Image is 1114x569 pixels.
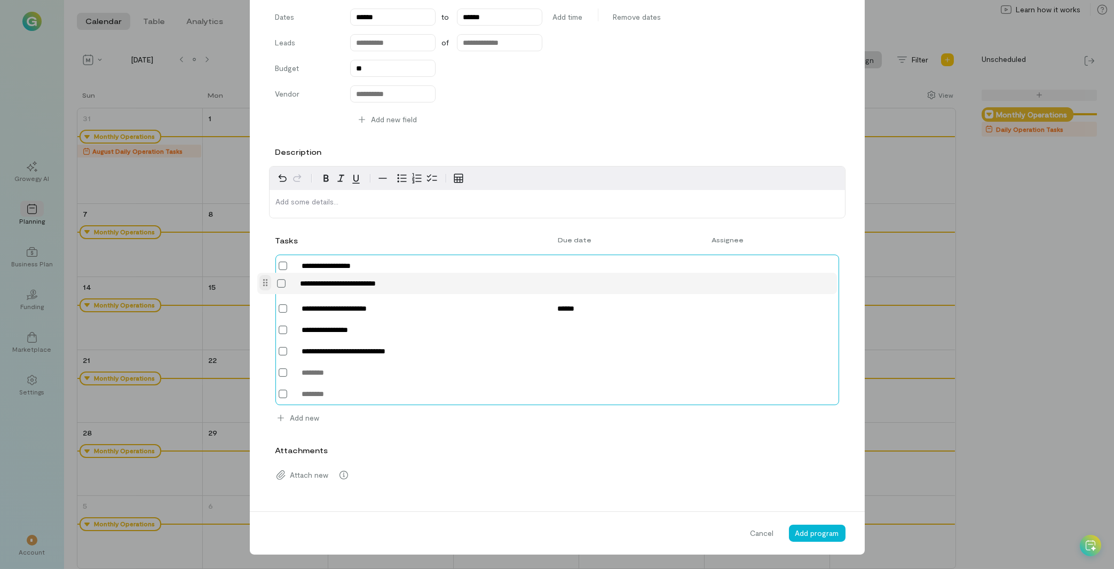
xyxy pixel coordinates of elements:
[275,147,322,157] label: Description
[269,464,846,486] div: Attach new
[290,470,329,480] span: Attach new
[394,171,409,186] button: Bulleted list
[442,37,449,48] span: of
[270,190,845,218] div: editable markdown
[705,235,807,244] div: Assignee
[275,235,296,246] div: Tasks
[349,171,364,186] button: Underline
[275,445,328,456] label: Attachments
[275,89,339,102] label: Vendor
[290,413,320,423] span: Add new
[551,235,705,244] div: Due date
[442,12,449,22] span: to
[372,114,417,125] span: Add new field
[795,528,839,538] span: Add program
[394,171,439,186] div: toggle group
[275,171,290,186] button: Undo Ctrl+Z
[275,63,339,77] label: Budget
[750,528,774,539] span: Cancel
[275,12,339,22] label: Dates
[275,37,339,51] label: Leads
[409,171,424,186] button: Numbered list
[553,12,583,22] span: Add time
[424,171,439,186] button: Check list
[319,171,334,186] button: Bold
[613,12,661,22] span: Remove dates
[789,525,846,542] button: Add program
[334,171,349,186] button: Italic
